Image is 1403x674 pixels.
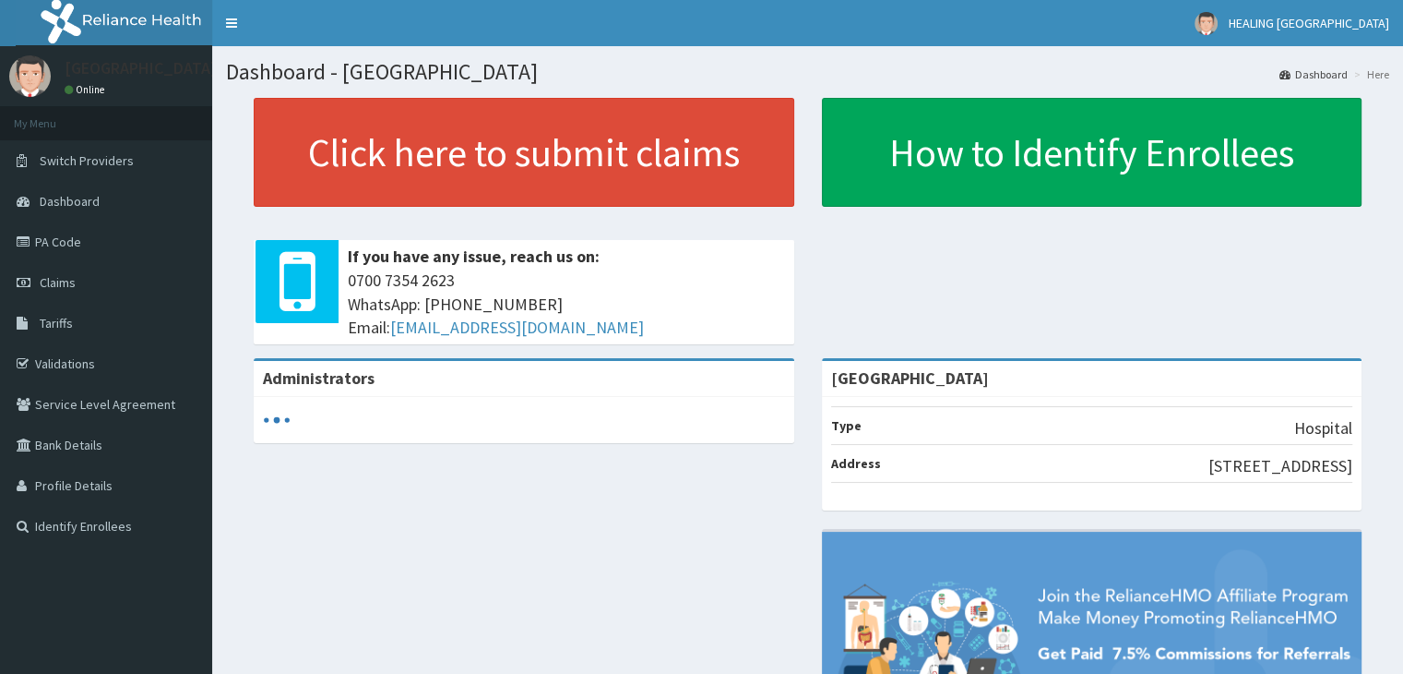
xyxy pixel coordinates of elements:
strong: [GEOGRAPHIC_DATA] [831,367,989,389]
span: Claims [40,274,76,291]
span: HEALING [GEOGRAPHIC_DATA] [1229,15,1389,31]
img: User Image [1195,12,1218,35]
b: Address [831,455,881,472]
svg: audio-loading [263,406,291,434]
span: Switch Providers [40,152,134,169]
p: [GEOGRAPHIC_DATA] [65,60,217,77]
li: Here [1349,66,1389,82]
a: Online [65,83,109,96]
span: 0700 7354 2623 WhatsApp: [PHONE_NUMBER] Email: [348,269,785,340]
a: Dashboard [1279,66,1348,82]
a: [EMAIL_ADDRESS][DOMAIN_NAME] [390,317,644,338]
b: Administrators [263,367,375,389]
p: [STREET_ADDRESS] [1208,454,1352,478]
p: Hospital [1294,416,1352,440]
span: Dashboard [40,193,100,210]
b: If you have any issue, reach us on: [348,246,600,267]
img: User Image [9,55,51,97]
a: How to Identify Enrollees [822,98,1362,207]
a: Click here to submit claims [254,98,794,207]
h1: Dashboard - [GEOGRAPHIC_DATA] [226,60,1389,84]
span: Tariffs [40,315,73,331]
b: Type [831,417,862,434]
